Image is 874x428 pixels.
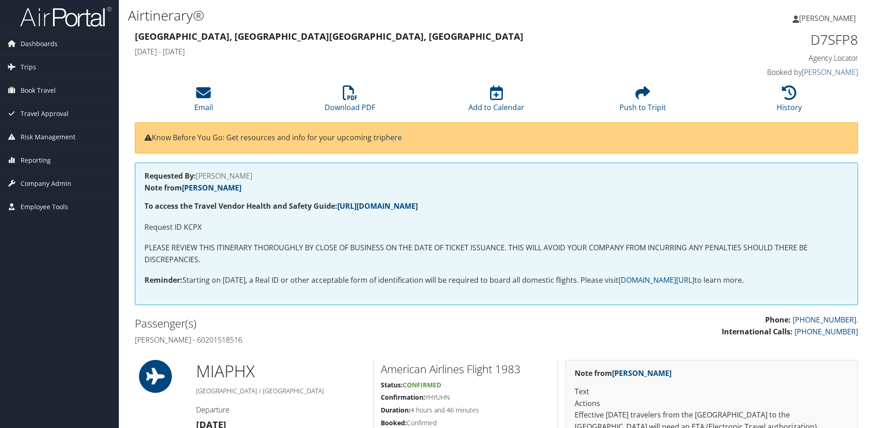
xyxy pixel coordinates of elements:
[21,102,69,125] span: Travel Approval
[325,90,375,112] a: Download PDF
[21,32,58,55] span: Dashboards
[777,90,802,112] a: History
[21,56,36,79] span: Trips
[144,275,182,285] strong: Reminder:
[687,53,858,63] h4: Agency Locator
[575,368,671,378] strong: Note from
[469,90,524,112] a: Add to Calendar
[799,13,856,23] span: [PERSON_NAME]
[381,361,551,377] h2: American Airlines Flight 1983
[182,183,241,193] a: [PERSON_NAME]
[21,172,71,195] span: Company Admin
[21,126,75,148] span: Risk Management
[337,201,418,211] a: [URL][DOMAIN_NAME]
[381,418,407,427] strong: Booked:
[135,47,674,57] h4: [DATE] - [DATE]
[135,316,490,331] h2: Passenger(s)
[381,393,425,402] strong: Confirmation:
[144,201,418,211] strong: To access the Travel Vendor Health and Safety Guide:
[612,368,671,378] a: [PERSON_NAME]
[135,335,490,345] h4: [PERSON_NAME] - 60201518516
[144,275,848,286] p: Starting on [DATE], a Real ID or other acceptable form of identification will be required to boar...
[386,132,402,143] a: here
[144,183,241,193] strong: Note from
[144,132,848,144] p: Know Before You Go: Get resources and info for your upcoming trip
[144,171,196,181] strong: Requested By:
[194,90,213,112] a: Email
[128,6,619,25] h1: Airtinerary®
[687,67,858,77] h4: Booked by
[196,360,367,383] h1: MIA PHX
[21,196,68,218] span: Employee Tools
[381,380,403,389] strong: Status:
[381,406,410,414] strong: Duration:
[619,90,666,112] a: Push to Tripit
[722,327,793,337] strong: International Calls:
[144,172,848,180] h4: [PERSON_NAME]
[381,393,551,402] h5: YHYUHN
[765,315,791,325] strong: Phone:
[144,242,848,265] p: PLEASE REVIEW THIS ITINERARY THOROUGHLY BY CLOSE OF BUSINESS ON THE DATE OF TICKET ISSUANCE. THIS...
[381,406,551,415] h5: 4 hours and 46 minutes
[21,149,51,172] span: Reporting
[794,327,858,337] a: [PHONE_NUMBER]
[403,380,441,389] span: Confirmed
[618,275,694,285] a: [DOMAIN_NAME][URL]
[802,67,858,77] a: [PERSON_NAME]
[20,6,112,27] img: airportal-logo.png
[687,30,858,49] h1: D7SFP8
[793,5,865,32] a: [PERSON_NAME]
[135,30,523,42] strong: [GEOGRAPHIC_DATA], [GEOGRAPHIC_DATA] [GEOGRAPHIC_DATA], [GEOGRAPHIC_DATA]
[793,315,858,325] a: [PHONE_NUMBER].
[196,386,367,396] h5: [GEOGRAPHIC_DATA] / [GEOGRAPHIC_DATA]
[196,405,367,415] h4: Departure
[381,418,551,428] h5: Confirmed
[144,222,848,233] p: Request ID KCPX
[21,79,56,102] span: Book Travel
